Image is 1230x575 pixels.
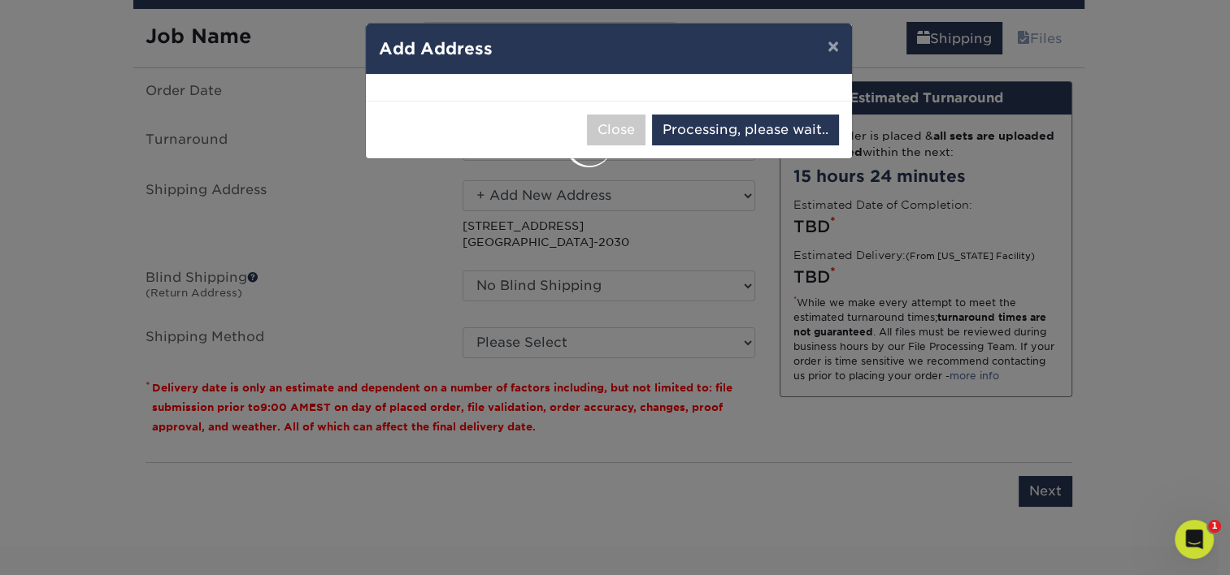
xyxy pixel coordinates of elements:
button: × [815,24,852,69]
button: Close [587,115,645,145]
h4: Add Address [379,37,839,61]
button: Processing, please wait.. [652,115,839,145]
iframe: Intercom live chat [1175,520,1214,559]
span: 1 [1208,520,1221,533]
